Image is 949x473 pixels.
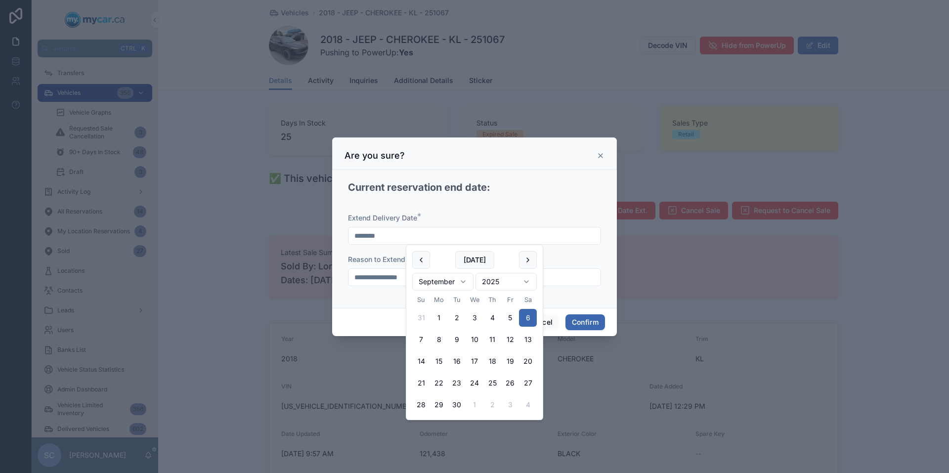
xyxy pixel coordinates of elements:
button: Today, Tuesday, September 2nd, 2025 [448,309,466,327]
button: Wednesday, September 10th, 2025 [466,331,483,348]
button: Friday, September 19th, 2025 [501,352,519,370]
button: Friday, October 3rd, 2025 [501,396,519,414]
table: September 2025 [412,295,537,414]
th: Sunday [412,295,430,305]
h2: Current reservation end date: [348,181,490,195]
button: Thursday, September 4th, 2025 [483,309,501,327]
th: Monday [430,295,448,305]
th: Tuesday [448,295,466,305]
button: Saturday, September 13th, 2025 [519,331,537,348]
button: Friday, September 26th, 2025 [501,374,519,392]
button: Sunday, September 14th, 2025 [412,352,430,370]
button: Saturday, September 20th, 2025 [519,352,537,370]
button: Thursday, October 2nd, 2025 [483,396,501,414]
button: Wednesday, September 3rd, 2025 [466,309,483,327]
span: Reason to Extend Delivery Date [348,255,452,263]
button: Saturday, September 6th, 2025, selected [519,309,537,327]
button: Thursday, September 11th, 2025 [483,331,501,348]
button: Saturday, October 4th, 2025 [519,396,537,414]
button: Monday, September 15th, 2025 [430,352,448,370]
button: Friday, September 5th, 2025 [501,309,519,327]
button: Wednesday, October 1st, 2025 [466,396,483,414]
button: [DATE] [455,251,494,269]
button: Sunday, September 7th, 2025 [412,331,430,348]
button: Tuesday, September 30th, 2025 [448,396,466,414]
button: Thursday, September 25th, 2025 [483,374,501,392]
th: Friday [501,295,519,305]
button: Thursday, September 18th, 2025 [483,352,501,370]
button: Sunday, September 21st, 2025 [412,374,430,392]
button: Tuesday, September 16th, 2025 [448,352,466,370]
th: Saturday [519,295,537,305]
button: Saturday, September 27th, 2025 [519,374,537,392]
button: Monday, September 22nd, 2025 [430,374,448,392]
button: Monday, September 29th, 2025 [430,396,448,414]
button: Monday, September 1st, 2025 [430,309,448,327]
button: Tuesday, September 9th, 2025 [448,331,466,348]
h3: Are you sure? [345,150,405,162]
th: Wednesday [466,295,483,305]
button: Wednesday, September 17th, 2025 [466,352,483,370]
button: Sunday, September 28th, 2025 [412,396,430,414]
button: Tuesday, September 23rd, 2025 [448,374,466,392]
button: Sunday, August 31st, 2025 [412,309,430,327]
span: Extend Delivery Date [348,214,417,222]
button: Wednesday, September 24th, 2025 [466,374,483,392]
th: Thursday [483,295,501,305]
button: Confirm [565,314,605,330]
button: Friday, September 12th, 2025 [501,331,519,348]
button: Monday, September 8th, 2025 [430,331,448,348]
